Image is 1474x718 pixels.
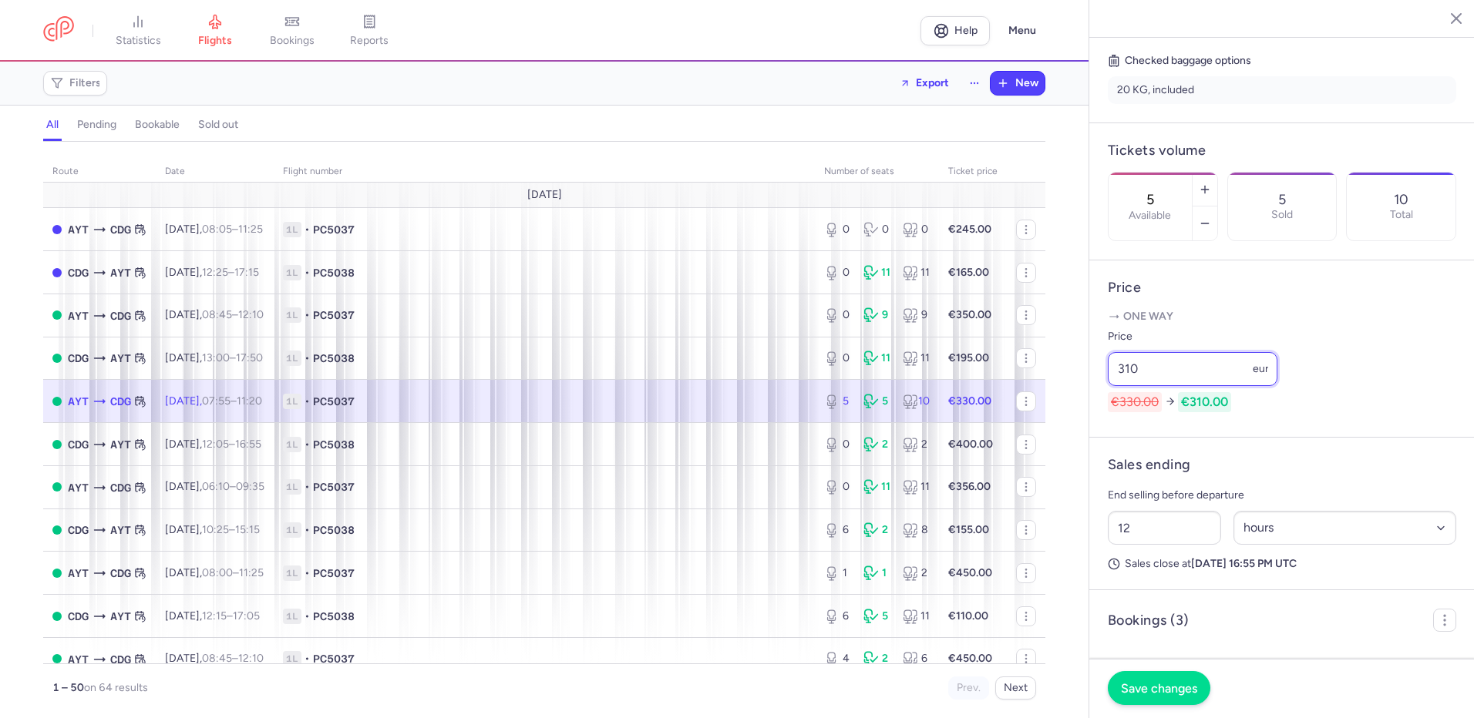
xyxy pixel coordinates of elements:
time: 09:35 [236,480,264,493]
span: on 64 results [84,681,148,694]
h5: Checked baggage options [1108,52,1456,70]
span: – [202,652,264,665]
th: date [156,160,274,183]
span: Charles De Gaulle, Paris, France [110,651,131,668]
span: PC5037 [313,307,355,323]
h4: Sales ending [1108,456,1190,474]
time: 06:10 [202,480,230,493]
strong: €330.00 [948,394,991,408]
span: PC5038 [313,437,355,452]
div: 0 [824,265,851,280]
span: eur [1253,362,1269,375]
p: 10 [1394,192,1408,207]
div: 8 [903,522,930,538]
span: Charles De Gaulle, Paris, France [68,522,89,538]
div: 2 [863,651,890,666]
span: Filters [69,77,101,89]
button: Export [890,71,959,96]
div: 1 [863,565,890,581]
time: 10:25 [202,523,229,536]
div: 0 [863,222,890,237]
p: End selling before departure [1108,486,1456,505]
span: PC5038 [313,351,355,366]
div: 4 [824,651,851,666]
span: 1L [283,222,301,237]
div: 11 [863,265,890,280]
p: Sales close at [1108,557,1456,571]
span: PC5037 [313,651,355,666]
div: 9 [863,307,890,323]
label: Price [1108,327,1277,346]
time: 12:25 [202,266,228,279]
span: [DATE], [165,480,264,493]
span: – [202,480,264,493]
span: Antalya, Antalya, Turkey [68,393,89,410]
span: • [305,394,310,409]
strong: €110.00 [948,609,988,622]
span: Help [954,25,978,36]
span: [DATE], [165,652,264,665]
span: PC5037 [313,394,355,409]
span: • [305,265,310,280]
li: 20 KG, included [1108,76,1456,104]
span: Antalya, Antalya, Turkey [68,565,89,582]
strong: [DATE] 16:55 PM UTC [1191,557,1297,570]
span: 1L [283,351,301,366]
div: 6 [824,522,851,538]
span: [DATE] [527,189,562,201]
button: Filters [44,72,106,95]
div: 11 [903,265,930,280]
span: Antalya, Antalya, Turkey [68,479,89,496]
time: 12:10 [238,308,264,321]
time: 12:10 [238,652,264,665]
strong: €400.00 [948,438,993,451]
span: PC5038 [313,609,355,624]
span: 1L [283,394,301,409]
strong: €165.00 [948,266,989,279]
span: – [202,223,263,236]
div: 2 [903,437,930,452]
strong: 1 – 50 [52,681,84,694]
span: statistics [116,34,161,48]
a: statistics [99,14,177,48]
span: 1L [283,437,301,452]
span: Charles De Gaulle, Paris, France [68,350,89,367]
time: 16:55 [235,438,261,451]
time: 15:15 [235,523,260,536]
time: 17:50 [236,351,263,364]
th: Flight number [274,160,815,183]
span: • [305,651,310,666]
span: Antalya, Antalya, Turkey [68,221,89,238]
div: 0 [824,307,851,323]
span: – [202,438,261,451]
time: 08:05 [202,223,232,236]
strong: €245.00 [948,223,991,236]
span: flights [198,34,232,48]
input: --- [1108,352,1277,386]
span: – [202,351,263,364]
button: Menu [999,16,1045,45]
span: Charles De Gaulle, Paris, France [68,436,89,453]
strong: €350.00 [948,308,991,321]
div: 0 [824,479,851,495]
time: 07:55 [202,394,231,408]
th: number of seats [815,160,939,183]
strong: €450.00 [948,652,992,665]
time: 08:45 [202,652,232,665]
button: Save changes [1108,671,1210,705]
span: €330.00 [1108,392,1162,412]
p: 5 [1278,192,1286,207]
th: Ticket price [939,160,1007,183]
span: PC5038 [313,265,355,280]
button: Prev. [948,676,989,700]
span: – [202,266,259,279]
h4: Tickets volume [1108,142,1456,159]
div: 5 [824,394,851,409]
time: 12:15 [202,609,227,622]
span: 1L [283,565,301,581]
span: New [1015,77,1038,89]
div: 1 [824,565,851,581]
div: 10 [903,394,930,409]
strong: €356.00 [948,480,991,493]
span: CLOSED [52,268,62,277]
